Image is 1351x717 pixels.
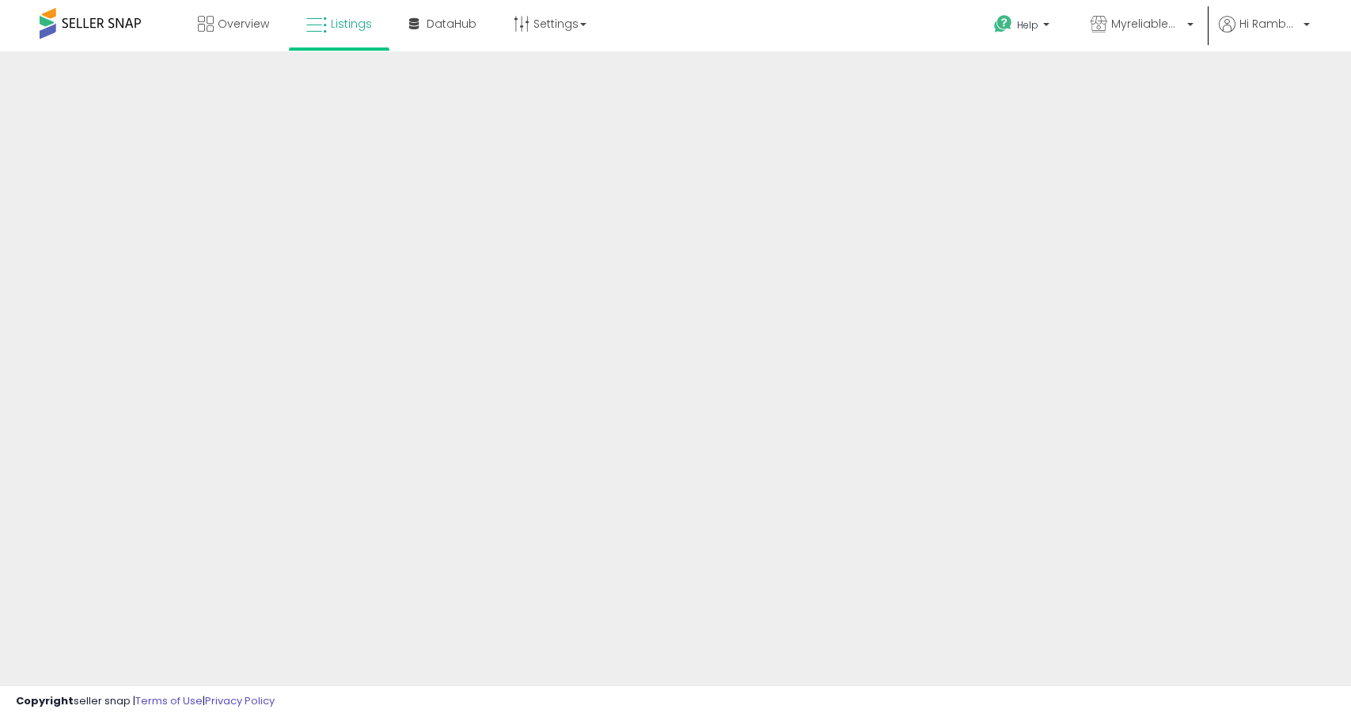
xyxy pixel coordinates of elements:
a: Hi Rambabu [1219,16,1310,51]
strong: Copyright [16,693,74,708]
span: Help [1017,18,1038,32]
a: Privacy Policy [205,693,275,708]
span: Overview [218,16,269,32]
span: Myreliablemart [1111,16,1182,32]
i: Get Help [993,14,1013,34]
a: Help [981,2,1065,51]
a: Terms of Use [135,693,203,708]
span: Listings [331,16,372,32]
span: Hi Rambabu [1239,16,1299,32]
div: seller snap | | [16,694,275,709]
span: DataHub [427,16,476,32]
